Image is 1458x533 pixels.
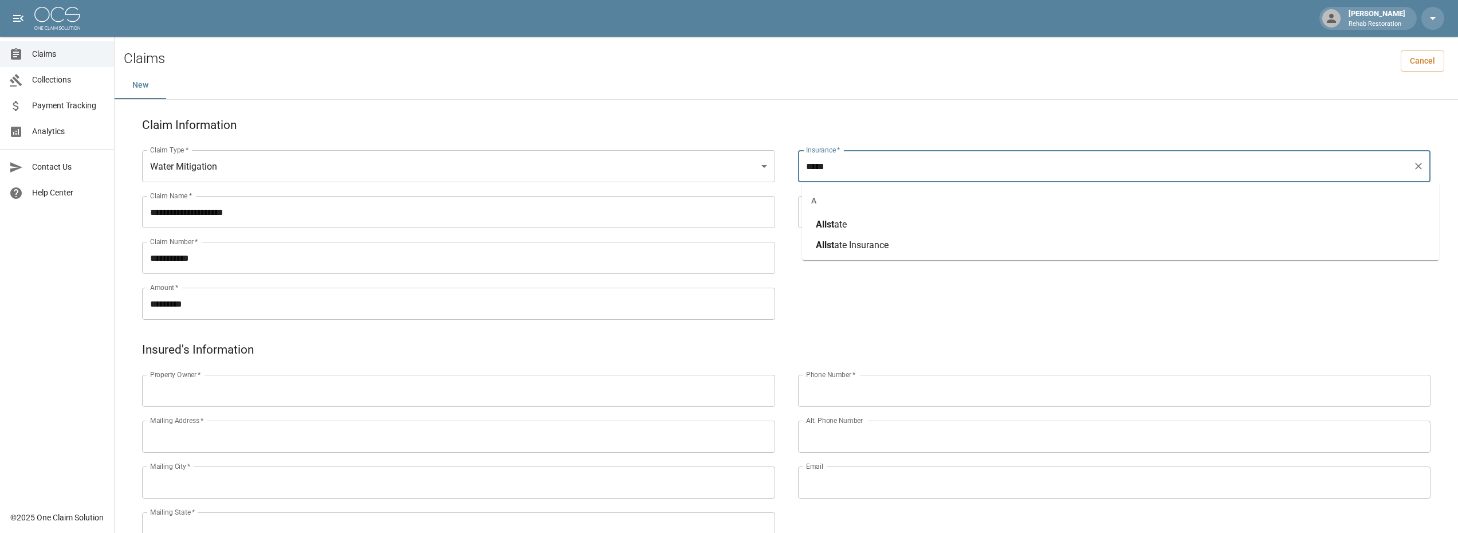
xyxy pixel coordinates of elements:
span: Claims [32,48,105,60]
button: Clear [1410,158,1426,174]
label: Amount [150,283,179,292]
div: [PERSON_NAME] [1344,8,1410,29]
h2: Claims [124,50,165,67]
span: Payment Tracking [32,100,105,112]
button: open drawer [7,7,30,30]
p: Rehab Restoration [1349,19,1405,29]
label: Alt. Phone Number [806,416,863,425]
span: Contact Us [32,161,105,173]
label: Property Owner [150,370,201,379]
div: A [802,187,1439,214]
label: Claim Number [150,237,198,246]
label: Claim Type [150,145,188,155]
div: Water Mitigation [142,150,775,182]
a: Cancel [1401,50,1444,72]
span: Allst [816,219,834,230]
span: Allst [816,240,834,250]
label: Phone Number [806,370,855,379]
span: ate Insurance [834,240,889,250]
span: Help Center [32,187,105,199]
button: New [115,72,166,99]
label: Mailing Address [150,416,203,425]
label: Email [806,461,823,471]
label: Insurance [806,145,840,155]
label: Claim Name [150,191,192,201]
span: Collections [32,74,105,86]
div: © 2025 One Claim Solution [10,512,104,523]
label: Mailing City [150,461,191,471]
img: ocs-logo-white-transparent.png [34,7,80,30]
span: Analytics [32,126,105,138]
span: ate [834,219,847,230]
div: dynamic tabs [115,72,1458,99]
label: Mailing State [150,507,195,517]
